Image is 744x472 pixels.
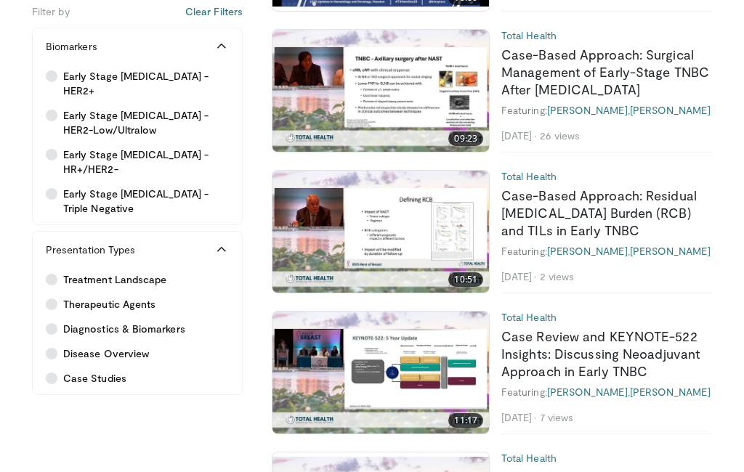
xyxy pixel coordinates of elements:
[501,312,557,324] a: Total Health
[630,105,711,117] a: [PERSON_NAME]
[630,386,711,399] a: [PERSON_NAME]
[501,452,557,465] a: Total Health
[630,245,711,258] a: [PERSON_NAME]
[63,297,155,312] span: Therapeutic Agents
[501,30,557,42] a: Total Health
[547,105,628,117] a: [PERSON_NAME]
[272,171,489,293] img: 7bddf664-a3c7-4ff4-935a-86dd69369928.620x360_q85_upscale.jpg
[501,329,700,380] a: Case Review and KEYNOTE-522 Insights: Discussing Neoadjuvant Approach in Early TNBC
[501,271,537,284] li: [DATE]
[540,271,575,284] li: 2 views
[547,245,628,258] a: [PERSON_NAME]
[448,273,483,288] span: 10:51
[63,346,149,361] span: Disease Overview
[501,130,537,143] li: [DATE]
[448,414,483,428] span: 11:17
[547,386,628,399] a: [PERSON_NAME]
[33,28,242,65] button: Biomarkers
[63,69,229,98] span: Early Stage [MEDICAL_DATA] - HER2+
[272,312,489,434] img: 96fe74c3-5177-4ffb-a01e-84f2be2386aa.620x360_q85_upscale.jpg
[185,4,243,19] button: Clear Filters
[501,245,712,259] div: Featuring: ,
[501,47,709,98] a: Case-Based Approach: Surgical Management of Early-Stage TNBC After [MEDICAL_DATA]
[63,322,185,336] span: Diagnostics & Biomarkers
[501,188,697,239] a: Case-Based Approach: Residual [MEDICAL_DATA] Burden (RCB) and TILs in Early TNBC
[501,412,537,425] li: [DATE]
[63,371,126,386] span: Case Studies
[272,30,489,152] a: 09:23
[501,105,712,118] div: Featuring: ,
[33,232,242,268] button: Presentation Types
[540,130,581,143] li: 26 views
[540,412,574,425] li: 7 views
[63,187,229,216] span: Early Stage [MEDICAL_DATA] - Triple Negative
[272,30,489,152] img: 95a0bb95-eba9-40e2-929a-c088540e06f8.620x360_q85_upscale.jpg
[63,147,229,176] span: Early Stage [MEDICAL_DATA] - HR+/HER2-
[272,171,489,293] a: 10:51
[63,108,229,137] span: Early Stage [MEDICAL_DATA] - HER2-Low/Ultralow
[448,132,483,147] span: 09:23
[272,312,489,434] a: 11:17
[501,386,712,399] div: Featuring: ,
[63,272,166,287] span: Treatment Landscape
[501,171,557,183] a: Total Health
